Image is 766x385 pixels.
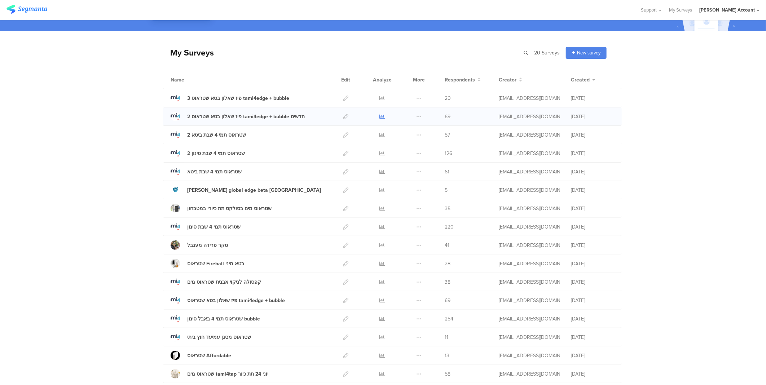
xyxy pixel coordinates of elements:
[445,297,450,304] span: 69
[499,260,560,267] div: odelya@ifocus-r.com
[6,5,47,14] img: segmanta logo
[445,76,475,84] span: Respondents
[187,352,231,359] div: שטראוס Affordable
[187,242,228,249] div: סקר פרידה מענבל
[171,296,285,305] a: פיז שאלון בטא שטראוס tami4edge + bubble
[171,369,268,379] a: שטראוס מים tami4tap יוני 24 תת כיור
[571,76,595,84] button: Created
[171,314,260,323] a: שטראוס תמי 4 באבל סינון bubble
[499,94,560,102] div: odelya@ifocus-r.com
[187,223,241,231] div: שטראוס תמי 4 שבת סינון
[571,94,614,102] div: [DATE]
[445,260,450,267] span: 28
[499,131,560,139] div: odelya@ifocus-r.com
[187,260,244,267] div: שטראוס Fireball בטא מיני
[171,130,246,140] a: 2 שטראוס תמי 4 שבת ביטא
[499,223,560,231] div: odelya@ifocus-r.com
[499,352,560,359] div: odelya@ifocus-r.com
[571,352,614,359] div: [DATE]
[171,277,261,287] a: קפסולה לניקוי אבנית שטראוס מים
[187,150,245,157] div: 2 שטראוס תמי 4 שבת סינון
[571,242,614,249] div: [DATE]
[699,6,755,13] div: [PERSON_NAME] Account
[371,71,393,89] div: Analyze
[499,113,560,120] div: odelya@ifocus-r.com
[171,185,321,195] a: [PERSON_NAME] global edge beta [GEOGRAPHIC_DATA]
[577,49,600,56] span: New survey
[445,131,450,139] span: 57
[499,76,516,84] span: Creator
[499,370,560,378] div: odelya@ifocus-r.com
[187,370,268,378] div: שטראוס מים tami4tap יוני 24 תת כיור
[445,352,449,359] span: 13
[171,240,228,250] a: סקר פרידה מענבל
[445,315,453,323] span: 254
[499,315,560,323] div: odelya@ifocus-r.com
[187,113,305,120] div: 2 פיז שאלון בטא שטראוס tami4edge + bubble חדשים
[571,76,590,84] span: Created
[571,315,614,323] div: [DATE]
[171,222,241,231] a: שטראוס תמי 4 שבת סינון
[571,333,614,341] div: [DATE]
[187,297,285,304] div: פיז שאלון בטא שטראוס tami4edge + bubble
[571,113,614,120] div: [DATE]
[499,186,560,194] div: odelya@ifocus-r.com
[499,333,560,341] div: odelya@ifocus-r.com
[163,47,214,59] div: My Surveys
[171,76,214,84] div: Name
[187,94,289,102] div: 3 פיז שאלון בטא שטראוס tami4edge + bubble
[571,223,614,231] div: [DATE]
[534,49,560,57] span: 20 Surveys
[499,297,560,304] div: odelya@ifocus-r.com
[187,278,261,286] div: קפסולה לניקוי אבנית שטראוס מים
[571,150,614,157] div: [DATE]
[171,112,305,121] a: 2 פיז שאלון בטא שטראוס tami4edge + bubble חדשים
[499,242,560,249] div: odelya@ifocus-r.com
[171,351,231,360] a: שטראוס Affordable
[411,71,427,89] div: More
[445,242,449,249] span: 41
[338,71,353,89] div: Edit
[445,278,450,286] span: 38
[171,149,245,158] a: 2 שטראוס תמי 4 שבת סינון
[445,94,451,102] span: 20
[445,76,481,84] button: Respondents
[571,131,614,139] div: [DATE]
[571,297,614,304] div: [DATE]
[571,205,614,212] div: [DATE]
[445,150,452,157] span: 126
[187,186,321,194] div: Strauss global edge beta Australia
[499,76,522,84] button: Creator
[171,332,251,342] a: שטראוס מסנן עמיעד חוץ ביתי
[187,315,260,323] div: שטראוס תמי 4 באבל סינון bubble
[171,167,242,176] a: שטראוס תמי 4 שבת ביטא
[445,186,448,194] span: 5
[171,259,244,268] a: שטראוס Fireball בטא מיני
[529,49,533,57] span: |
[571,186,614,194] div: [DATE]
[445,223,454,231] span: 220
[499,205,560,212] div: odelya@ifocus-r.com
[445,205,450,212] span: 35
[445,333,448,341] span: 11
[571,260,614,267] div: [DATE]
[187,131,246,139] div: 2 שטראוס תמי 4 שבת ביטא
[571,168,614,176] div: [DATE]
[171,204,272,213] a: שטראוס מים בסולקס תת כיורי במטבחון
[445,168,449,176] span: 61
[499,150,560,157] div: odelya@ifocus-r.com
[187,205,272,212] div: שטראוס מים בסולקס תת כיורי במטבחון
[571,278,614,286] div: [DATE]
[641,6,657,13] span: Support
[171,93,289,103] a: 3 פיז שאלון בטא שטראוס tami4edge + bubble
[499,168,560,176] div: odelya@ifocus-r.com
[187,168,242,176] div: שטראוס תמי 4 שבת ביטא
[445,113,450,120] span: 69
[445,370,450,378] span: 58
[571,370,614,378] div: [DATE]
[499,278,560,286] div: odelya@ifocus-r.com
[187,333,251,341] div: שטראוס מסנן עמיעד חוץ ביתי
